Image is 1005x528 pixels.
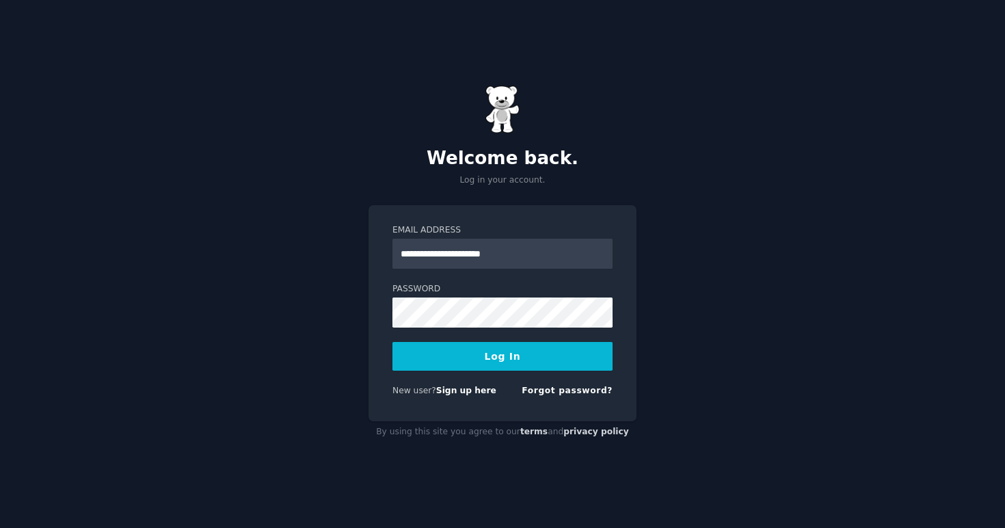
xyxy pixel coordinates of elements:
[485,85,520,133] img: Gummy Bear
[368,148,636,170] h2: Welcome back.
[392,224,613,237] label: Email Address
[436,386,496,395] a: Sign up here
[563,427,629,436] a: privacy policy
[368,174,636,187] p: Log in your account.
[520,427,548,436] a: terms
[392,283,613,295] label: Password
[392,386,436,395] span: New user?
[392,342,613,371] button: Log In
[368,421,636,443] div: By using this site you agree to our and
[522,386,613,395] a: Forgot password?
